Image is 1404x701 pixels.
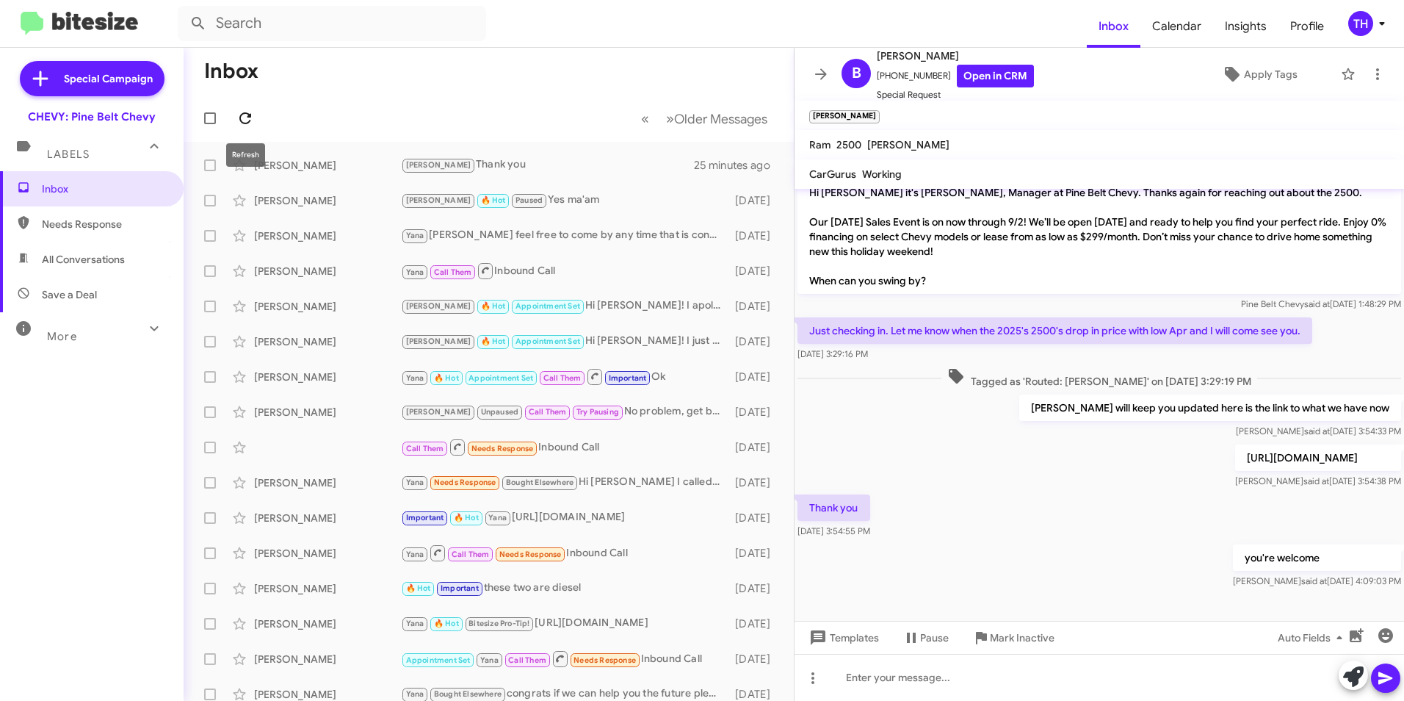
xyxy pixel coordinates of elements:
[254,475,401,490] div: [PERSON_NAME]
[641,109,649,128] span: «
[728,370,782,384] div: [DATE]
[481,195,506,205] span: 🔥 Hot
[809,110,880,123] small: [PERSON_NAME]
[1184,61,1334,87] button: Apply Tags
[434,373,459,383] span: 🔥 Hot
[1241,298,1401,309] span: Pine Belt Chevy [DATE] 1:48:29 PM
[728,581,782,596] div: [DATE]
[401,474,728,491] div: Hi [PERSON_NAME] I called this morning. Sorry my wife is 70 and didn't want to make the drive dow...
[226,143,265,167] div: Refresh
[1304,425,1330,436] span: said at
[797,495,870,521] p: Thank you
[254,193,401,208] div: [PERSON_NAME]
[1233,575,1401,586] span: [PERSON_NAME] [DATE] 4:09:03 PM
[1244,61,1298,87] span: Apply Tags
[42,287,97,302] span: Save a Deal
[401,544,728,562] div: Inbound Call
[204,60,258,83] h1: Inbox
[797,525,870,536] span: [DATE] 3:54:55 PM
[441,583,479,593] span: Important
[401,580,728,597] div: these two are diesel
[406,407,471,417] span: [PERSON_NAME]
[499,550,562,559] span: Needs Response
[401,333,728,350] div: Hi [PERSON_NAME]! I just wanted to follow up with you and see if you're still going to make it by...
[1235,475,1401,486] span: [PERSON_NAME] [DATE] 3:54:38 PM
[254,616,401,631] div: [PERSON_NAME]
[576,407,619,417] span: Try Pausing
[877,87,1034,102] span: Special Request
[64,71,153,86] span: Special Campaign
[481,301,506,311] span: 🔥 Hot
[254,370,401,384] div: [PERSON_NAME]
[434,478,496,487] span: Needs Response
[434,267,472,277] span: Call Them
[920,625,949,651] span: Pause
[1278,5,1336,48] span: Profile
[406,655,471,665] span: Appointment Set
[632,104,658,134] button: Previous
[406,267,424,277] span: Yana
[1235,445,1401,471] p: [URL][DOMAIN_NAME]
[506,478,573,487] span: Bought Elsewhere
[47,148,90,161] span: Labels
[809,138,831,151] span: Ram
[452,550,490,559] span: Call Them
[1140,5,1213,48] a: Calendar
[401,367,728,386] div: Ok
[406,160,471,170] span: [PERSON_NAME]
[471,444,534,453] span: Needs Response
[728,193,782,208] div: [DATE]
[480,655,499,665] span: Yana
[852,62,861,85] span: B
[795,625,891,651] button: Templates
[42,217,167,231] span: Needs Response
[941,367,1257,389] span: Tagged as 'Routed: [PERSON_NAME]' on [DATE] 3:29:19 PM
[406,195,471,205] span: [PERSON_NAME]
[1336,11,1388,36] button: TH
[468,373,533,383] span: Appointment Set
[406,337,471,346] span: [PERSON_NAME]
[406,231,424,240] span: Yana
[1303,475,1329,486] span: said at
[573,655,636,665] span: Needs Response
[891,625,960,651] button: Pause
[401,157,694,173] div: Thank you
[1087,5,1140,48] a: Inbox
[728,652,782,666] div: [DATE]
[406,619,424,628] span: Yana
[406,550,424,559] span: Yana
[867,138,949,151] span: [PERSON_NAME]
[401,650,728,668] div: Inbound Call
[254,546,401,561] div: [PERSON_NAME]
[877,47,1034,65] span: [PERSON_NAME]
[666,109,674,128] span: »
[728,405,782,420] div: [DATE]
[529,407,567,417] span: Call Them
[406,301,471,311] span: [PERSON_NAME]
[406,373,424,383] span: Yana
[728,511,782,525] div: [DATE]
[178,6,486,41] input: Search
[406,513,444,522] span: Important
[728,334,782,349] div: [DATE]
[877,65,1034,87] span: [PHONE_NUMBER]
[674,111,767,127] span: Older Messages
[1266,625,1360,651] button: Auto Fields
[1213,5,1278,48] a: Insights
[254,334,401,349] div: [PERSON_NAME]
[1278,625,1348,651] span: Auto Fields
[401,509,728,526] div: [URL][DOMAIN_NAME]
[254,158,401,173] div: [PERSON_NAME]
[728,616,782,631] div: [DATE]
[728,264,782,278] div: [DATE]
[42,252,125,267] span: All Conversations
[454,513,479,522] span: 🔥 Hot
[401,227,728,244] div: [PERSON_NAME] feel free to come by any time that is convenient for you. we have several Traverse ...
[515,337,580,346] span: Appointment Set
[401,403,728,420] div: No problem, get better soon!
[468,619,529,628] span: Bitesize Pro-Tip!
[728,546,782,561] div: [DATE]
